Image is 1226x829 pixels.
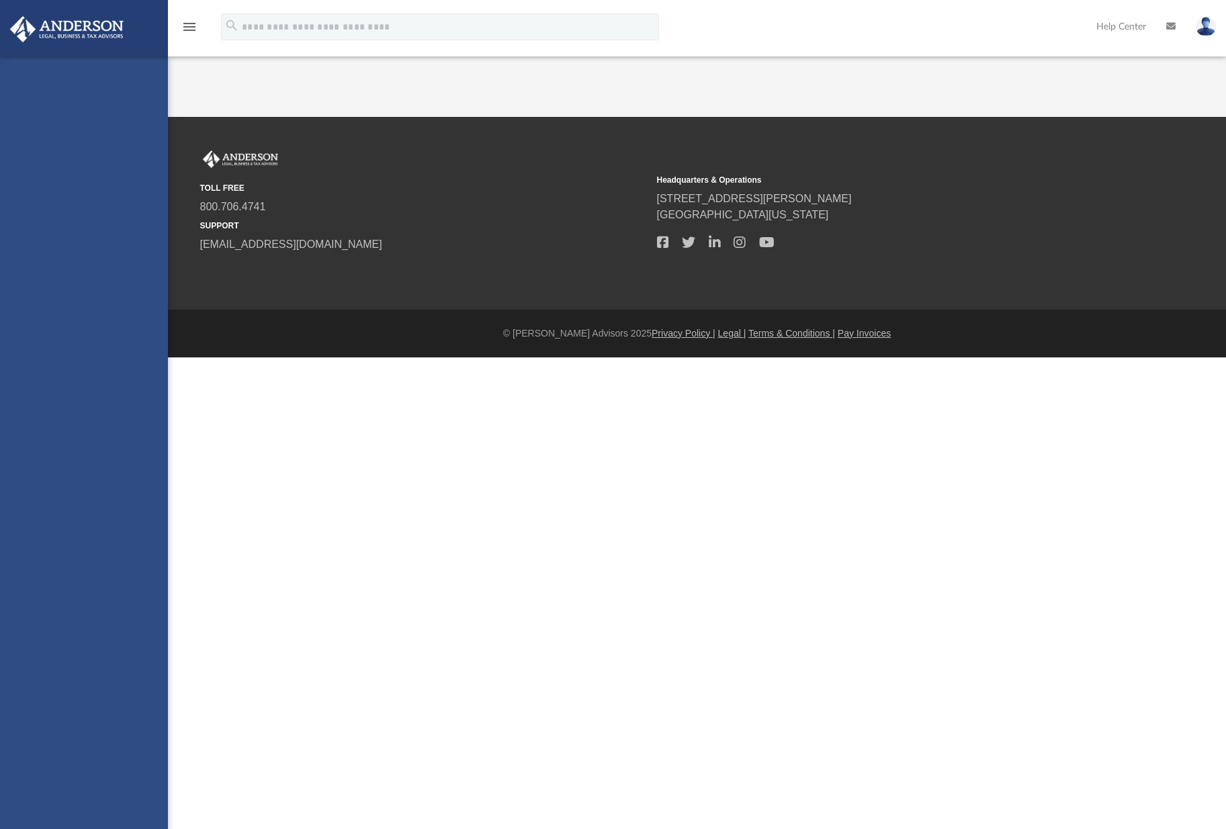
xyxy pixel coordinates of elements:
[200,201,266,212] a: 800.706.4741
[224,18,239,33] i: search
[200,238,382,250] a: [EMAIL_ADDRESS][DOMAIN_NAME]
[657,174,1104,186] small: Headquarters & Operations
[838,328,891,339] a: Pay Invoices
[657,209,829,220] a: [GEOGRAPHIC_DATA][US_STATE]
[1196,17,1216,36] img: User Pic
[200,182,648,194] small: TOLL FREE
[748,328,835,339] a: Terms & Conditions |
[657,193,852,204] a: [STREET_ADDRESS][PERSON_NAME]
[168,326,1226,341] div: © [PERSON_NAME] Advisors 2025
[200,150,281,168] img: Anderson Advisors Platinum Portal
[181,19,198,35] i: menu
[200,220,648,232] small: SUPPORT
[181,26,198,35] a: menu
[652,328,715,339] a: Privacy Policy |
[718,328,746,339] a: Legal |
[6,16,128,42] img: Anderson Advisors Platinum Portal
